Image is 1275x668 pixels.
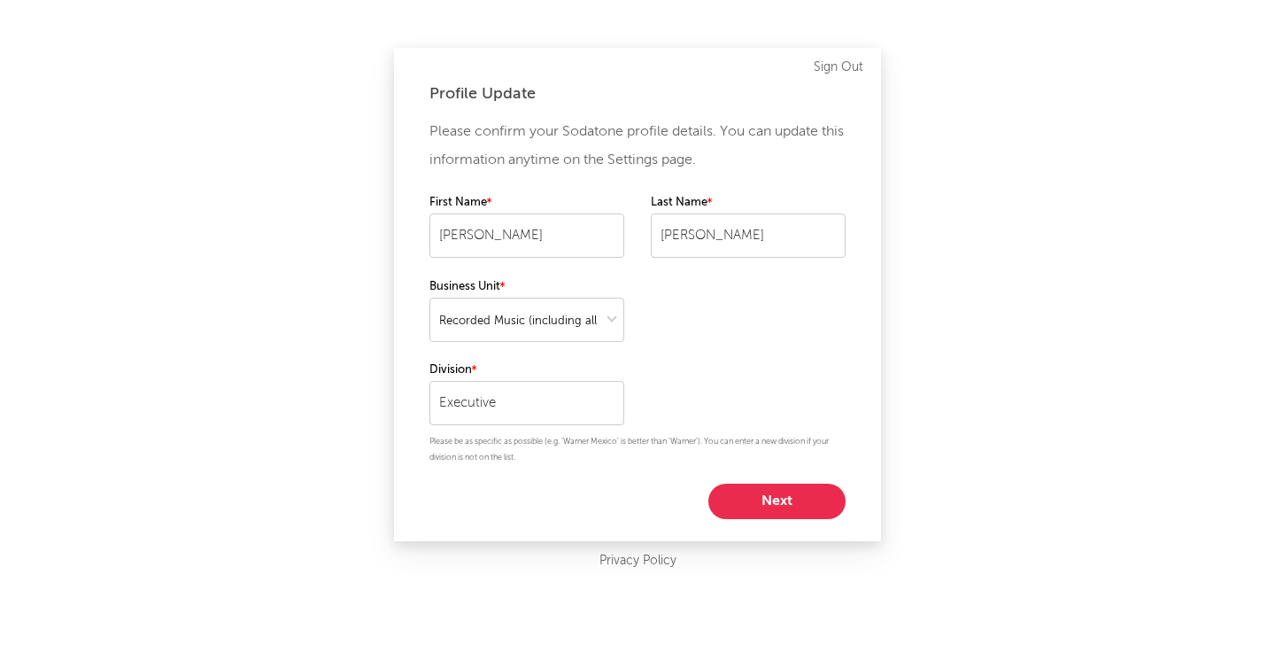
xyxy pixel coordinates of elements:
p: Please be as specific as possible (e.g. 'Warner Mexico' is better than 'Warner'). You can enter a... [429,434,846,466]
button: Next [708,484,846,519]
div: Profile Update [429,83,846,105]
a: Sign Out [814,57,863,78]
a: Privacy Policy [599,550,676,572]
label: Business Unit [429,276,624,298]
label: Division [429,360,624,381]
p: Please confirm your Sodatone profile details. You can update this information anytime on the Sett... [429,118,846,175]
input: Your last name [651,214,846,258]
input: Your division [429,381,624,425]
label: Last Name [651,192,846,214]
label: First Name [429,192,624,214]
input: Your first name [429,214,624,258]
